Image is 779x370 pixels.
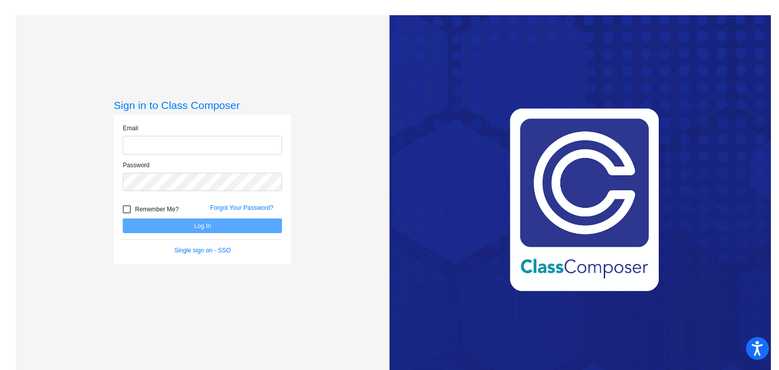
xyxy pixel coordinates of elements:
[123,124,138,133] label: Email
[123,161,150,170] label: Password
[114,99,291,112] h3: Sign in to Class Composer
[135,203,179,215] span: Remember Me?
[123,218,282,233] button: Log In
[174,247,231,254] a: Single sign on - SSO
[210,204,273,211] a: Forgot Your Password?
